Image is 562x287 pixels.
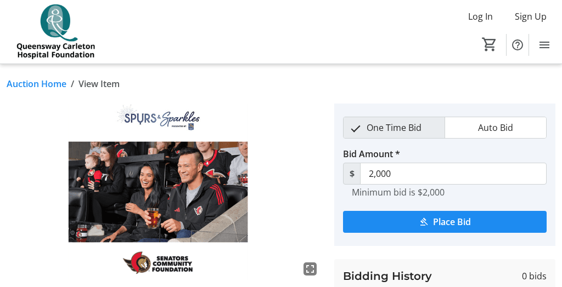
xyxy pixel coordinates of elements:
mat-icon: fullscreen [304,262,317,275]
h3: Bidding History [343,268,432,284]
span: View Item [78,77,120,90]
span: Place Bid [433,215,471,228]
button: Menu [533,34,555,56]
span: Log In [468,10,493,23]
span: One Time Bid [360,117,428,138]
span: Auto Bid [471,117,520,138]
button: Place Bid [343,211,547,233]
button: Help [507,34,529,56]
span: 0 bids [522,269,547,283]
a: Auction Home [7,77,66,90]
label: Bid Amount * [343,147,400,160]
img: QCH Foundation's Logo [7,4,104,59]
span: Sign Up [515,10,547,23]
span: / [71,77,74,90]
button: Cart [480,35,499,54]
img: Image [7,104,321,280]
button: Sign Up [506,8,555,25]
tr-hint: Minimum bid is $2,000 [352,187,445,198]
button: Log In [459,8,502,25]
span: $ [343,163,361,185]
